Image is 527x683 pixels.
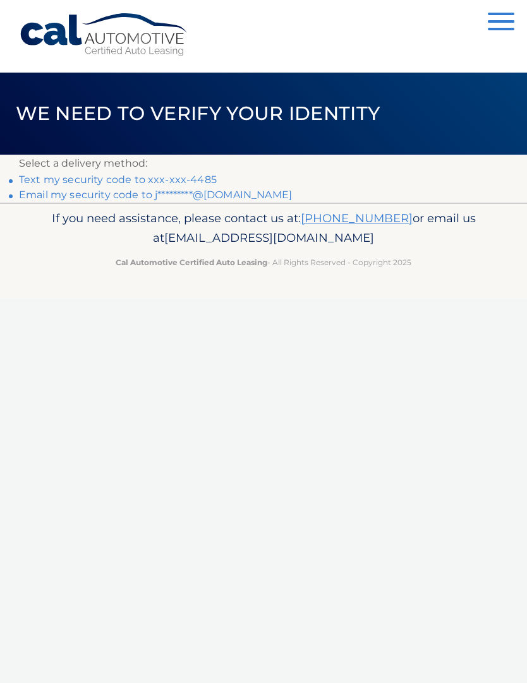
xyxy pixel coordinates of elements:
[19,174,217,186] a: Text my security code to xxx-xxx-4485
[19,189,292,201] a: Email my security code to j*********@[DOMAIN_NAME]
[488,13,514,33] button: Menu
[19,13,190,57] a: Cal Automotive
[301,211,413,225] a: [PHONE_NUMBER]
[116,258,267,267] strong: Cal Automotive Certified Auto Leasing
[19,208,508,249] p: If you need assistance, please contact us at: or email us at
[164,230,374,245] span: [EMAIL_ADDRESS][DOMAIN_NAME]
[16,102,380,125] span: We need to verify your identity
[19,155,508,172] p: Select a delivery method:
[19,256,508,269] p: - All Rights Reserved - Copyright 2025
